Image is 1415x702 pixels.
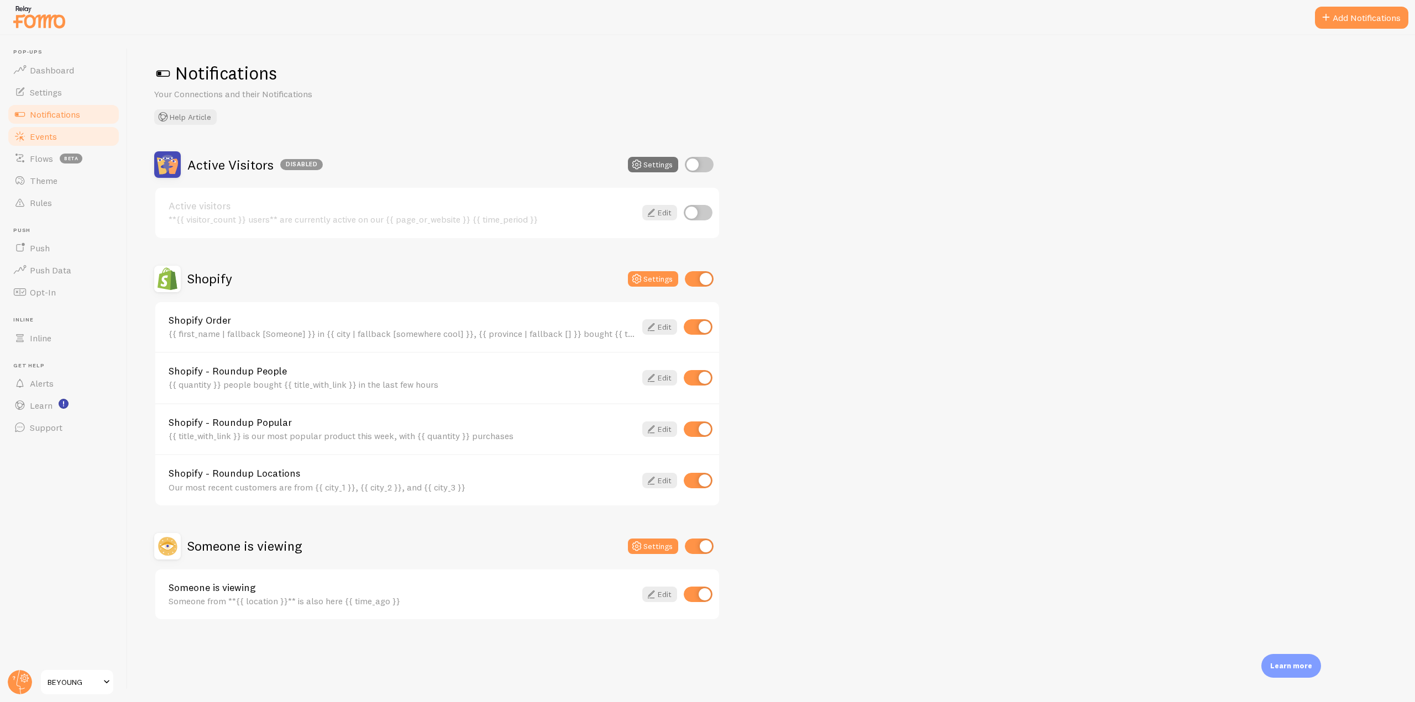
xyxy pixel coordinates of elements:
span: Alerts [30,378,54,389]
span: Push [13,227,120,234]
div: {{ first_name | fallback [Someone] }} in {{ city | fallback [somewhere cool] }}, {{ province | fa... [169,329,636,339]
a: Shopify Order [169,315,636,325]
img: Shopify [154,266,181,292]
a: Edit [642,370,677,386]
button: Settings [628,271,678,287]
span: Get Help [13,362,120,370]
svg: <p>Watch New Feature Tutorials!</p> [59,399,69,409]
span: Inline [13,316,120,324]
img: Someone is viewing [154,533,181,560]
a: Rules [7,192,120,214]
a: Flows beta [7,147,120,170]
span: Theme [30,175,57,186]
span: Pop-ups [13,49,120,56]
a: Someone is viewing [169,583,636,593]
span: Push Data [30,265,71,276]
a: Push [7,237,120,259]
div: Our most recent customers are from {{ city_1 }}, {{ city_2 }}, and {{ city_3 }} [169,482,636,492]
a: Settings [7,81,120,103]
h2: Shopify [187,270,232,287]
a: Theme [7,170,120,192]
span: Settings [30,87,62,98]
a: Events [7,125,120,147]
span: Support [30,422,62,433]
p: Your Connections and their Notifications [154,88,420,101]
span: Notifications [30,109,80,120]
div: {{ title_with_link }} is our most popular product this week, with {{ quantity }} purchases [169,431,636,441]
p: Learn more [1270,661,1312,671]
a: Edit [642,205,677,220]
a: Learn [7,394,120,416]
a: BEYOUNG [40,669,114,695]
button: Settings [628,539,678,554]
span: Dashboard [30,65,74,76]
img: Active Visitors [154,151,181,178]
a: Opt-In [7,281,120,303]
div: **{{ visitor_count }} users** are currently active on our {{ page_or_website }} {{ time_period }} [169,214,636,224]
span: Flows [30,153,53,164]
span: BEYOUNG [48,675,100,689]
a: Edit [642,587,677,602]
button: Settings [628,157,678,172]
a: Active visitors [169,201,636,211]
span: Opt-In [30,287,56,298]
span: Push [30,242,50,254]
span: beta [60,154,82,163]
a: Shopify - Roundup Locations [169,468,636,478]
span: Learn [30,400,53,411]
button: Help Article [154,109,217,125]
a: Alerts [7,372,120,394]
a: Shopify - Roundup Popular [169,418,636,427]
a: Inline [7,327,120,349]
span: Inline [30,332,51,344]
h1: Notifications [154,62,1388,85]
h2: Someone is viewing [187,537,302,555]
div: Disabled [280,159,323,170]
a: Edit [642,473,677,488]
a: Dashboard [7,59,120,81]
a: Notifications [7,103,120,125]
img: fomo-relay-logo-orange.svg [12,3,67,31]
span: Events [30,131,57,142]
span: Rules [30,197,52,208]
a: Shopify - Roundup People [169,366,636,376]
div: Learn more [1261,654,1321,678]
div: {{ quantity }} people bought {{ title_with_link }} in the last few hours [169,379,636,389]
h2: Active Visitors [187,156,323,173]
a: Push Data [7,259,120,281]
div: Someone from **{{ location }}** is also here {{ time_ago }} [169,596,636,606]
a: Edit [642,421,677,437]
a: Support [7,416,120,439]
a: Edit [642,319,677,335]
